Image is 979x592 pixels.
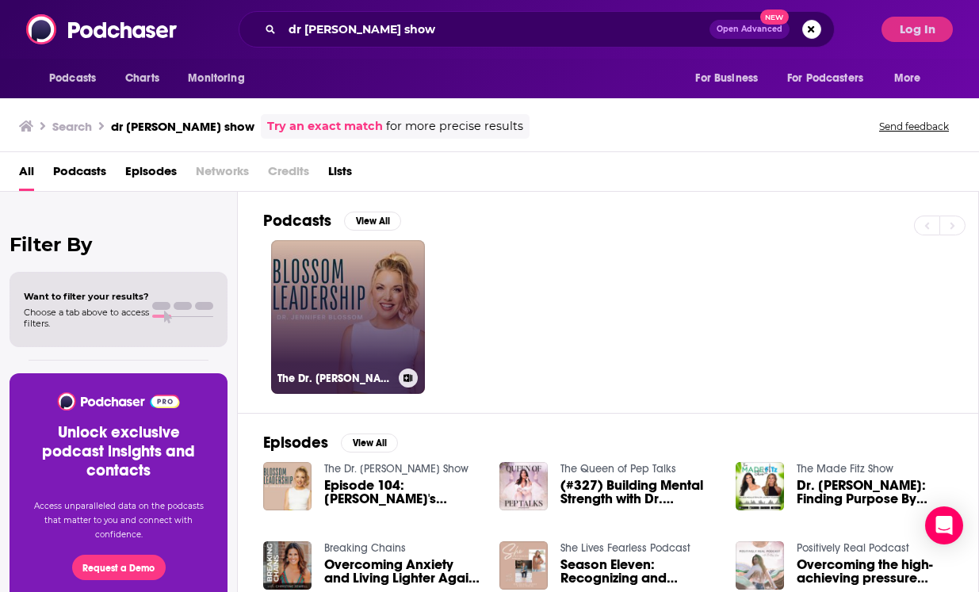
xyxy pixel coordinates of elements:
[324,479,480,506] a: Episode 104: Jennifer's Current Reads {Book Recommendations for EVERY #blossomtobefitwoman}
[341,433,398,453] button: View All
[188,67,244,90] span: Monitoring
[277,372,392,385] h3: The Dr. [PERSON_NAME] Show
[263,433,328,453] h2: Episodes
[19,159,34,191] a: All
[499,541,548,590] img: Season Eleven: Recognizing and Overcoming Burnout with Dr. Jennifer Blossom
[736,541,784,590] img: Overcoming the high-achieving pressure cooker with Dr Jennifer Blossom
[881,17,953,42] button: Log In
[797,541,909,555] a: Positively Real Podcast
[328,159,352,191] a: Lists
[282,17,709,42] input: Search podcasts, credits, & more...
[267,117,383,136] a: Try an exact match
[263,211,331,231] h2: Podcasts
[263,462,312,510] img: Episode 104: Jennifer's Current Reads {Book Recommendations for EVERY #blossomtobefitwoman}
[560,479,717,506] span: (#327) Building Mental Strength with Dr. [PERSON_NAME].
[797,462,893,476] a: The Made Fitz Show
[499,462,548,510] img: (#327) Building Mental Strength with Dr. Jennifer Blossom.
[560,462,676,476] a: The Queen of Pep Talks
[717,25,782,33] span: Open Advanced
[324,558,480,585] a: Overcoming Anxiety and Living Lighter Again with Dr. Jennifer Blossom
[29,499,208,542] p: Access unparalleled data on the podcasts that matter to you and connect with confidence.
[684,63,778,94] button: open menu
[883,63,941,94] button: open menu
[344,212,401,231] button: View All
[10,233,228,256] h2: Filter By
[125,67,159,90] span: Charts
[787,67,863,90] span: For Podcasters
[26,14,178,44] img: Podchaser - Follow, Share and Rate Podcasts
[797,558,953,585] span: Overcoming the high-achieving pressure cooker with Dr [PERSON_NAME]
[797,558,953,585] a: Overcoming the high-achieving pressure cooker with Dr Jennifer Blossom
[324,479,480,506] span: Episode 104: [PERSON_NAME]'s Current Reads {Book Recommendations for EVERY #blossomtobefitwoman}
[268,159,309,191] span: Credits
[777,63,886,94] button: open menu
[797,479,953,506] a: Dr. Jennifer Blossom: Finding Purpose By Embracing Leadership From Within
[53,159,106,191] a: Podcasts
[560,479,717,506] a: (#327) Building Mental Strength with Dr. Jennifer Blossom.
[271,240,425,394] a: The Dr. [PERSON_NAME] Show
[239,11,835,48] div: Search podcasts, credits, & more...
[24,307,149,329] span: Choose a tab above to access filters.
[72,555,166,580] button: Request a Demo
[324,541,406,555] a: Breaking Chains
[324,558,480,585] span: Overcoming Anxiety and Living Lighter Again with Dr. [PERSON_NAME]
[111,119,254,134] h3: dr [PERSON_NAME] show
[760,10,789,25] span: New
[125,159,177,191] a: Episodes
[49,67,96,90] span: Podcasts
[925,506,963,544] div: Open Intercom Messenger
[560,558,717,585] span: Season Eleven: Recognizing and Overcoming Burnout with Dr. [PERSON_NAME]
[38,63,117,94] button: open menu
[263,541,312,590] img: Overcoming Anxiety and Living Lighter Again with Dr. Jennifer Blossom
[709,20,790,39] button: Open AdvancedNew
[324,462,468,476] a: The Dr. Jennifer Blossom Show
[894,67,921,90] span: More
[29,423,208,480] h3: Unlock exclusive podcast insights and contacts
[24,291,149,302] span: Want to filter your results?
[115,63,169,94] a: Charts
[263,211,401,231] a: PodcastsView All
[386,117,523,136] span: for more precise results
[263,433,398,453] a: EpisodesView All
[560,558,717,585] a: Season Eleven: Recognizing and Overcoming Burnout with Dr. Jennifer Blossom
[874,120,954,133] button: Send feedback
[177,63,265,94] button: open menu
[797,479,953,506] span: Dr. [PERSON_NAME]: Finding Purpose By Embracing Leadership From Within
[695,67,758,90] span: For Business
[196,159,249,191] span: Networks
[56,392,181,411] img: Podchaser - Follow, Share and Rate Podcasts
[52,119,92,134] h3: Search
[736,462,784,510] img: Dr. Jennifer Blossom: Finding Purpose By Embracing Leadership From Within
[560,541,690,555] a: She Lives Fearless Podcast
